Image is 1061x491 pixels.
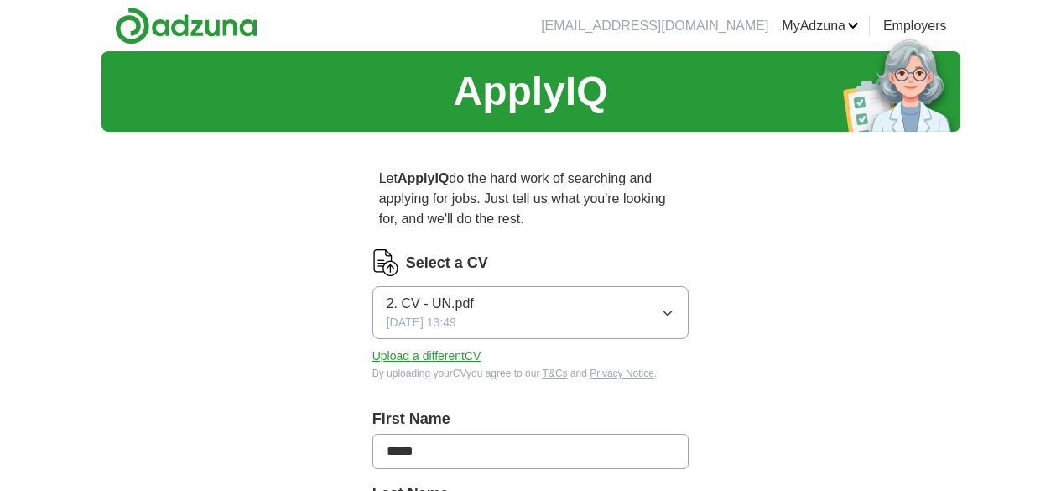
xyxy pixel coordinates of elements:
[372,286,689,339] button: 2. CV - UN.pdf[DATE] 13:49
[453,61,607,122] h1: ApplyIQ
[372,249,399,276] img: CV Icon
[398,171,449,185] strong: ApplyIQ
[543,368,568,379] a: T&Cs
[387,314,456,332] span: [DATE] 13:49
[541,16,768,36] li: [EMAIL_ADDRESS][DOMAIN_NAME]
[372,162,689,236] p: Let do the hard work of searching and applying for jobs. Just tell us what you're looking for, an...
[372,366,689,381] div: By uploading your CV you agree to our and .
[387,294,474,314] span: 2. CV - UN.pdf
[590,368,654,379] a: Privacy Notice
[372,347,481,365] button: Upload a differentCV
[115,7,257,44] img: Adzuna logo
[406,252,488,274] label: Select a CV
[883,16,947,36] a: Employers
[372,408,689,431] label: First Name
[782,16,859,36] a: MyAdzuna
